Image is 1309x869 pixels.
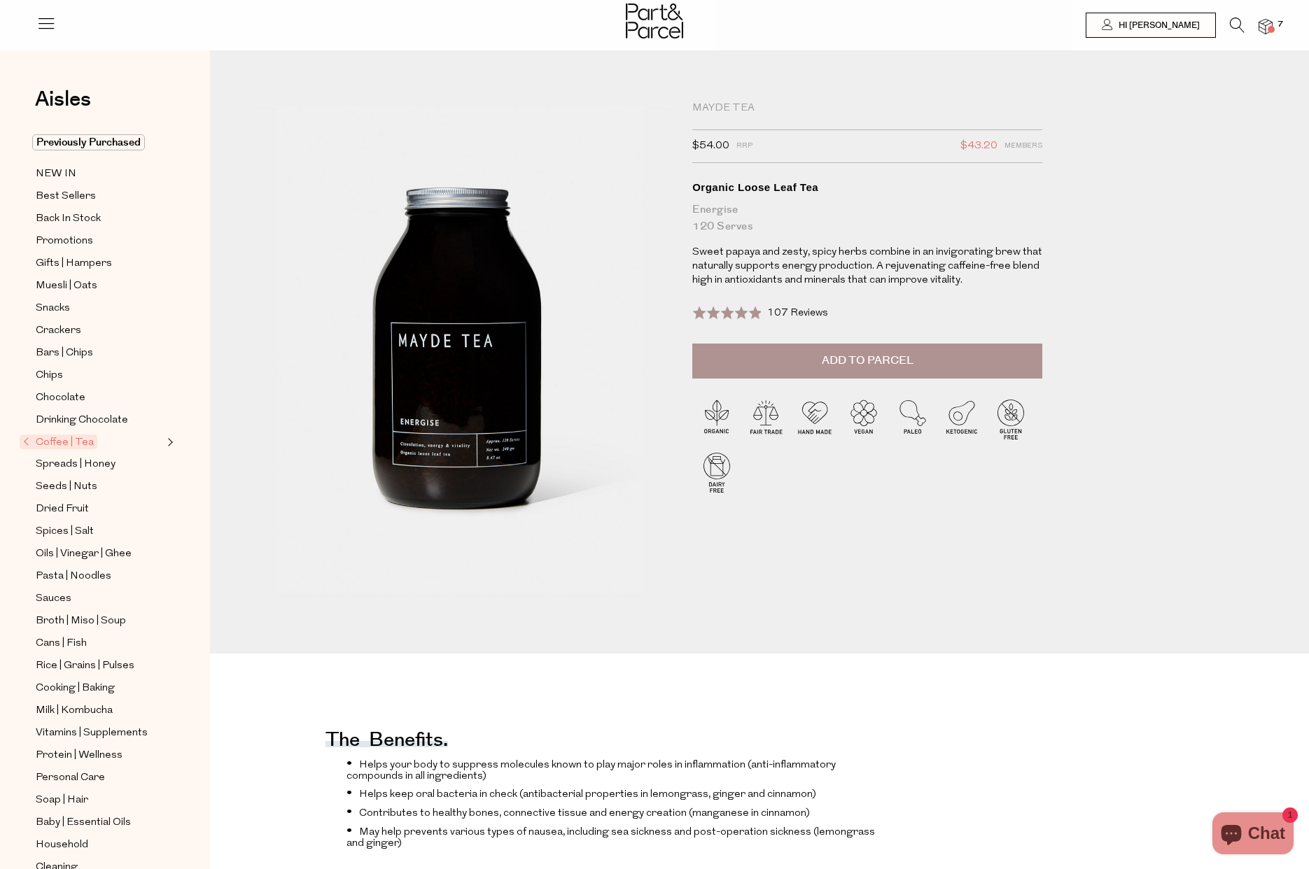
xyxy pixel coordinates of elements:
[36,568,111,585] span: Pasta | Noodles
[36,747,163,764] a: Protein | Wellness
[36,545,163,563] a: Oils | Vinegar | Ghee
[36,389,163,407] a: Chocolate
[36,500,163,518] a: Dried Fruit
[36,725,148,742] span: Vitamins | Supplements
[36,657,163,674] a: Rice | Grains | Pulses
[36,613,126,630] span: Broth | Miso | Soup
[36,134,163,151] a: Previously Purchased
[36,412,128,429] span: Drinking Chocolate
[692,202,1042,235] div: Energise 120 Serves
[36,658,134,674] span: Rice | Grains | Pulses
[36,680,115,697] span: Cooking | Baking
[36,747,122,764] span: Protein | Wellness
[325,737,448,747] h4: The benefits.
[1259,19,1273,34] a: 7
[36,232,163,250] a: Promotions
[36,635,87,652] span: Cans | Fish
[1274,18,1287,31] span: 7
[736,137,752,155] span: RRP
[1208,812,1298,858] inbox-online-store-chat: Shopify online store chat
[36,792,88,809] span: Soap | Hair
[36,255,163,272] a: Gifts | Hampers
[36,211,101,227] span: Back In Stock
[790,395,839,444] img: P_P-ICONS-Live_Bec_V11_Handmade.svg
[359,789,816,800] span: Helps keep oral bacteria in check (antibacterial properties in lemongrass, ginger and cinnamon)
[692,448,741,497] img: P_P-ICONS-Live_Bec_V11_Dairy_Free.svg
[36,702,113,719] span: Milk | Kombucha
[1004,137,1042,155] span: Members
[36,501,89,518] span: Dried Fruit
[692,137,729,155] span: $54.00
[35,89,91,124] a: Aisles
[36,590,163,607] a: Sauces
[36,612,163,630] a: Broth | Miso | Soup
[36,837,88,854] span: Household
[36,770,105,786] span: Personal Care
[36,635,163,652] a: Cans | Fish
[36,344,163,362] a: Bars | Chips
[767,308,828,318] span: 107 Reviews
[1086,13,1216,38] a: Hi [PERSON_NAME]
[252,106,671,601] img: Organic Loose Leaf Tea
[692,246,1042,288] p: Sweet papaya and zesty, spicy herbs combine in an invigorating brew that naturally supports energ...
[346,760,836,782] span: Helps your body to suppress molecules known to play major roles in inflammation (anti-inflammator...
[36,390,85,407] span: Chocolate
[36,702,163,719] a: Milk | Kombucha
[36,367,63,384] span: Chips
[36,411,163,429] a: Drinking Chocolate
[36,455,163,473] a: Spreads | Honey
[36,724,163,742] a: Vitamins | Supplements
[888,395,937,444] img: P_P-ICONS-Live_Bec_V11_Paleo.svg
[960,137,997,155] span: $43.20
[359,808,810,819] span: Contributes to healthy bones, connective tissue and energy creation (manganese in cinnamon)
[23,434,163,451] a: Coffee | Tea
[822,353,913,369] span: Add to Parcel
[36,769,163,786] a: Personal Care
[32,134,145,150] span: Previously Purchased
[692,395,741,444] img: P_P-ICONS-Live_Bec_V11_Organic.svg
[36,479,97,495] span: Seeds | Nuts
[692,101,1042,115] div: Mayde Tea
[36,478,163,495] a: Seeds | Nuts
[36,836,163,854] a: Household
[36,523,163,540] a: Spices | Salt
[346,824,892,849] li: May help p
[36,255,112,272] span: Gifts | Hampers
[36,546,132,563] span: Oils | Vinegar | Ghee
[36,323,81,339] span: Crackers
[36,166,76,183] span: NEW IN
[36,523,94,540] span: Spices | Salt
[36,814,131,831] span: Baby | Essential Oils
[36,278,97,295] span: Muesli | Oats
[20,434,97,449] span: Coffee | Tea
[36,300,70,317] span: Snacks
[36,791,163,809] a: Soap | Hair
[346,827,875,849] span: revents various types of nausea, including sea sickness and post-operation sickness (lemongrass a...
[36,188,163,205] a: Best Sellers
[626,3,683,38] img: Part&Parcel
[36,299,163,317] a: Snacks
[36,814,163,831] a: Baby | Essential Oils
[839,395,888,444] img: P_P-ICONS-Live_Bec_V11_Vegan.svg
[36,345,93,362] span: Bars | Chips
[36,367,163,384] a: Chips
[1115,20,1200,31] span: Hi [PERSON_NAME]
[36,188,96,205] span: Best Sellers
[35,84,91,115] span: Aisles
[36,679,163,697] a: Cooking | Baking
[36,567,163,585] a: Pasta | Noodles
[36,456,115,473] span: Spreads | Honey
[36,165,163,183] a: NEW IN
[36,233,93,250] span: Promotions
[692,181,1042,195] div: Organic Loose Leaf Tea
[692,344,1042,379] button: Add to Parcel
[164,434,174,451] button: Expand/Collapse Coffee | Tea
[36,210,163,227] a: Back In Stock
[36,322,163,339] a: Crackers
[741,395,790,444] img: P_P-ICONS-Live_Bec_V11_Fair_Trade.svg
[937,395,986,444] img: P_P-ICONS-Live_Bec_V11_Ketogenic.svg
[36,277,163,295] a: Muesli | Oats
[986,395,1035,444] img: P_P-ICONS-Live_Bec_V11_Gluten_Free.svg
[36,591,71,607] span: Sauces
